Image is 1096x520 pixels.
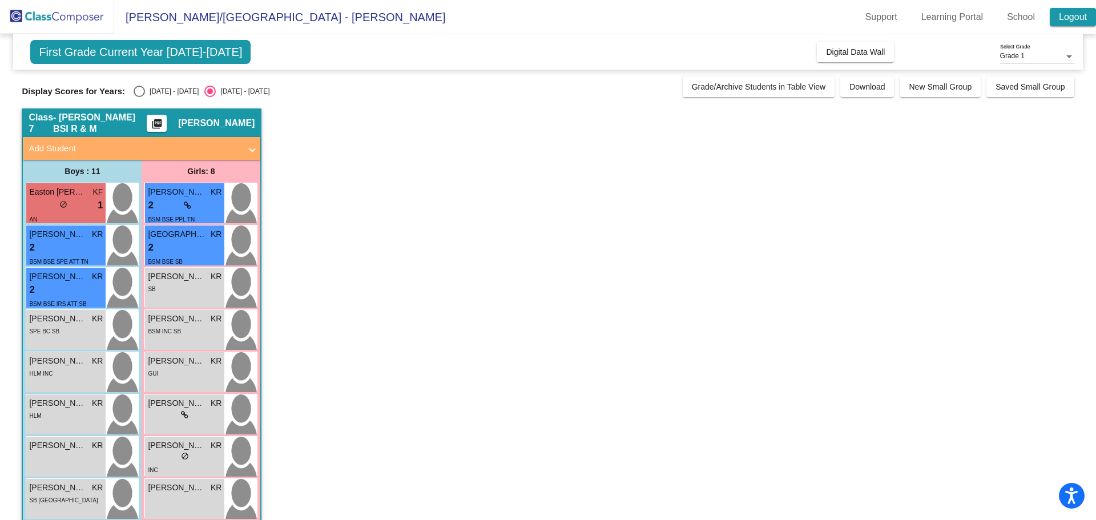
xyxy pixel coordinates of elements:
[211,186,221,198] span: KR
[148,355,205,367] span: [PERSON_NAME]
[900,76,981,97] button: New Small Group
[178,118,255,129] span: [PERSON_NAME]
[148,440,205,452] span: [PERSON_NAME]
[849,82,885,91] span: Download
[683,76,835,97] button: Grade/Archive Students in Table View
[92,355,103,367] span: KR
[29,112,53,135] span: Class 7
[93,186,103,198] span: KF
[909,82,972,91] span: New Small Group
[148,216,195,223] span: BSM BSE PPL TN
[148,482,205,494] span: [PERSON_NAME]
[29,186,86,198] span: Easton [PERSON_NAME]
[23,137,260,160] mat-expansion-panel-header: Add Student
[148,397,205,409] span: [PERSON_NAME]
[29,482,86,494] span: [PERSON_NAME]
[98,198,103,213] span: 1
[211,482,221,494] span: KR
[148,328,181,334] span: BSM INC SB
[826,47,885,57] span: Digital Data Wall
[148,467,158,473] span: INC
[148,286,155,292] span: SB
[29,301,86,307] span: BSM BSE IRS ATT SB
[148,313,205,325] span: [PERSON_NAME]
[150,118,164,134] mat-icon: picture_as_pdf
[29,142,241,155] mat-panel-title: Add Student
[29,240,34,255] span: 2
[856,8,906,26] a: Support
[29,313,86,325] span: [PERSON_NAME]
[148,259,183,265] span: BSM BSE SB
[147,115,167,132] button: Print Students Details
[29,413,41,419] span: HLM
[148,228,205,240] span: [GEOGRAPHIC_DATA][PERSON_NAME]
[840,76,894,97] button: Download
[29,283,34,297] span: 2
[216,86,269,96] div: [DATE] - [DATE]
[211,271,221,283] span: KR
[912,8,993,26] a: Learning Portal
[211,355,221,367] span: KR
[692,82,826,91] span: Grade/Archive Students in Table View
[996,82,1065,91] span: Saved Small Group
[181,452,189,460] span: do_not_disturb_alt
[986,76,1074,97] button: Saved Small Group
[92,313,103,325] span: KR
[211,397,221,409] span: KR
[53,112,147,135] span: - [PERSON_NAME] BSI R & M
[148,370,158,377] span: GUI
[817,42,894,62] button: Digital Data Wall
[92,397,103,409] span: KR
[1050,8,1096,26] a: Logout
[211,228,221,240] span: KR
[142,160,260,183] div: Girls: 8
[29,228,86,240] span: [PERSON_NAME]
[92,482,103,494] span: KR
[29,440,86,452] span: [PERSON_NAME]
[92,440,103,452] span: KR
[148,198,153,213] span: 2
[211,313,221,325] span: KR
[134,86,269,97] mat-radio-group: Select an option
[148,186,205,198] span: [PERSON_NAME]
[148,240,153,255] span: 2
[29,259,88,265] span: BSM BSE SPE ATT TN
[23,160,142,183] div: Boys : 11
[145,86,199,96] div: [DATE] - [DATE]
[29,397,86,409] span: [PERSON_NAME]
[211,440,221,452] span: KR
[22,86,125,96] span: Display Scores for Years:
[1000,52,1025,60] span: Grade 1
[148,271,205,283] span: [PERSON_NAME]
[29,216,37,223] span: AN
[29,370,53,377] span: HLM INC
[998,8,1044,26] a: School
[114,8,445,26] span: [PERSON_NAME]/[GEOGRAPHIC_DATA] - [PERSON_NAME]
[29,497,98,503] span: SB [GEOGRAPHIC_DATA]
[30,40,251,64] span: First Grade Current Year [DATE]-[DATE]
[59,200,67,208] span: do_not_disturb_alt
[92,228,103,240] span: KR
[29,328,59,334] span: SPE BC SB
[92,271,103,283] span: KR
[29,355,86,367] span: [PERSON_NAME]
[29,271,86,283] span: [PERSON_NAME]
